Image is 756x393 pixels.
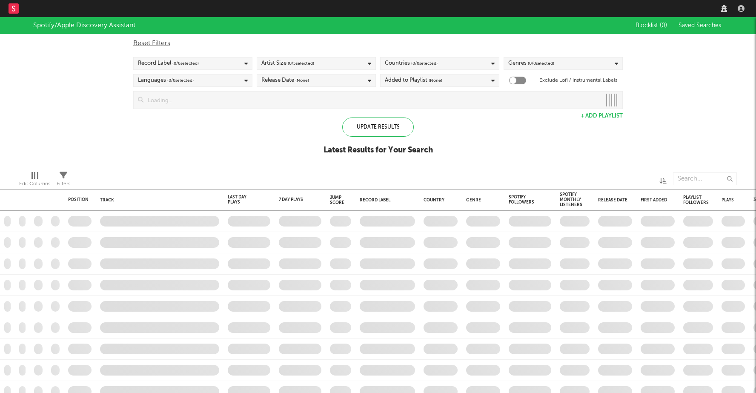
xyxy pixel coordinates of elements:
[100,198,215,203] div: Track
[228,195,258,205] div: Last Day Plays
[295,75,309,86] span: (None)
[385,75,442,86] div: Added to Playlist
[360,198,411,203] div: Record Label
[261,75,309,86] div: Release Date
[683,195,709,205] div: Playlist Followers
[19,168,50,193] div: Edit Columns
[138,58,199,69] div: Record Label
[509,195,538,205] div: Spotify Followers
[673,172,737,185] input: Search...
[342,118,414,137] div: Update Results
[660,23,667,29] span: ( 0 )
[424,198,453,203] div: Country
[279,197,309,202] div: 7 Day Plays
[466,198,496,203] div: Genre
[324,145,433,155] div: Latest Results for Your Search
[641,198,670,203] div: First Added
[539,75,617,86] label: Exclude Lofi / Instrumental Labels
[411,58,438,69] span: ( 0 / 0 selected)
[636,23,667,29] span: Blocklist
[68,197,89,202] div: Position
[679,23,723,29] span: Saved Searches
[172,58,199,69] span: ( 0 / 6 selected)
[581,113,623,119] button: + Add Playlist
[33,20,135,31] div: Spotify/Apple Discovery Assistant
[167,75,194,86] span: ( 0 / 0 selected)
[560,192,582,207] div: Spotify Monthly Listeners
[57,168,70,193] div: Filters
[385,58,438,69] div: Countries
[598,198,628,203] div: Release Date
[508,58,554,69] div: Genres
[57,179,70,189] div: Filters
[261,58,314,69] div: Artist Size
[138,75,194,86] div: Languages
[676,22,723,29] button: Saved Searches
[288,58,314,69] span: ( 0 / 5 selected)
[429,75,442,86] span: (None)
[528,58,554,69] span: ( 0 / 0 selected)
[19,179,50,189] div: Edit Columns
[133,38,623,49] div: Reset Filters
[722,198,734,203] div: Plays
[330,195,344,205] div: Jump Score
[143,92,601,109] input: Loading...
